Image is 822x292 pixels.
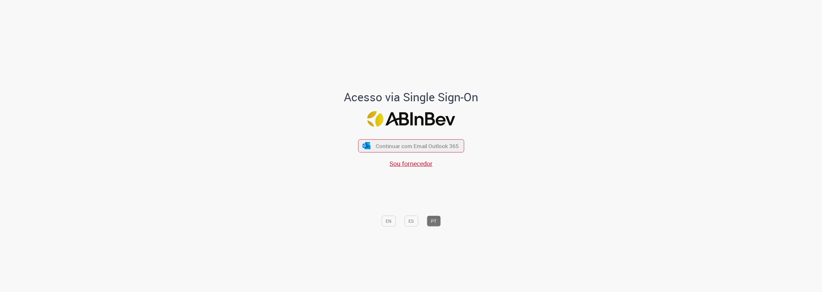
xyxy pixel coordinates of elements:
a: Sou fornecedor [389,159,433,168]
h1: Acesso via Single Sign-On [322,91,500,104]
button: PT [427,215,441,226]
button: EN [381,215,396,226]
button: ícone Azure/Microsoft 360 Continuar com Email Outlook 365 [358,139,464,152]
button: ES [404,215,418,226]
img: Logo ABInBev [367,111,455,127]
span: Continuar com Email Outlook 365 [376,142,459,150]
img: ícone Azure/Microsoft 360 [362,142,371,149]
